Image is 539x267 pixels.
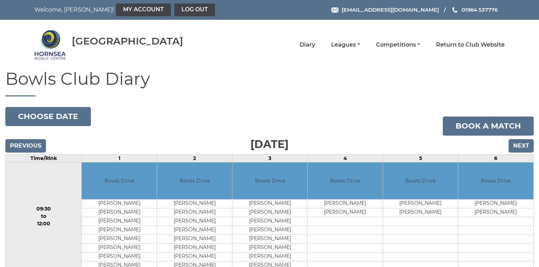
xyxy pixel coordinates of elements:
[34,29,66,61] img: Hornsea Bowls Centre
[82,244,157,253] td: [PERSON_NAME]
[383,200,458,208] td: [PERSON_NAME]
[331,6,439,14] a: Email [EMAIL_ADDRESS][DOMAIN_NAME]
[157,226,232,235] td: [PERSON_NAME]
[462,6,498,13] span: 01964 537776
[5,70,534,96] h1: Bowls Club Diary
[308,162,383,200] td: Bowls Drive
[383,208,458,217] td: [PERSON_NAME]
[232,226,307,235] td: [PERSON_NAME]
[509,139,534,153] input: Next
[232,200,307,208] td: [PERSON_NAME]
[342,6,439,13] span: [EMAIL_ADDRESS][DOMAIN_NAME]
[383,154,458,162] td: 5
[82,208,157,217] td: [PERSON_NAME]
[458,154,533,162] td: 6
[82,217,157,226] td: [PERSON_NAME]
[157,235,232,244] td: [PERSON_NAME]
[443,117,534,136] a: Book a match
[331,41,360,49] a: Leagues
[82,154,157,162] td: 1
[116,4,171,16] a: My Account
[308,208,383,217] td: [PERSON_NAME]
[232,235,307,244] td: [PERSON_NAME]
[436,41,505,49] a: Return to Club Website
[300,41,315,49] a: Diary
[157,208,232,217] td: [PERSON_NAME]
[451,6,498,14] a: Phone us 01964 537776
[5,107,91,126] button: Choose date
[157,200,232,208] td: [PERSON_NAME]
[232,217,307,226] td: [PERSON_NAME]
[34,4,224,16] nav: Welcome, [PERSON_NAME]!
[458,200,533,208] td: [PERSON_NAME]
[157,162,232,200] td: Bowls Drive
[458,208,533,217] td: [PERSON_NAME]
[82,200,157,208] td: [PERSON_NAME]
[82,253,157,261] td: [PERSON_NAME]
[6,154,82,162] td: Time/Rink
[157,217,232,226] td: [PERSON_NAME]
[376,41,420,49] a: Competitions
[82,226,157,235] td: [PERSON_NAME]
[72,36,183,47] div: [GEOGRAPHIC_DATA]
[232,244,307,253] td: [PERSON_NAME]
[82,235,157,244] td: [PERSON_NAME]
[174,4,215,16] a: Log out
[308,200,383,208] td: [PERSON_NAME]
[5,139,46,153] input: Previous
[458,162,533,200] td: Bowls Drive
[157,244,232,253] td: [PERSON_NAME]
[157,154,232,162] td: 2
[308,154,383,162] td: 4
[331,7,338,13] img: Email
[232,162,307,200] td: Bowls Drive
[232,208,307,217] td: [PERSON_NAME]
[232,154,308,162] td: 3
[232,253,307,261] td: [PERSON_NAME]
[82,162,157,200] td: Bowls Drive
[383,162,458,200] td: Bowls Drive
[452,7,457,13] img: Phone us
[157,253,232,261] td: [PERSON_NAME]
